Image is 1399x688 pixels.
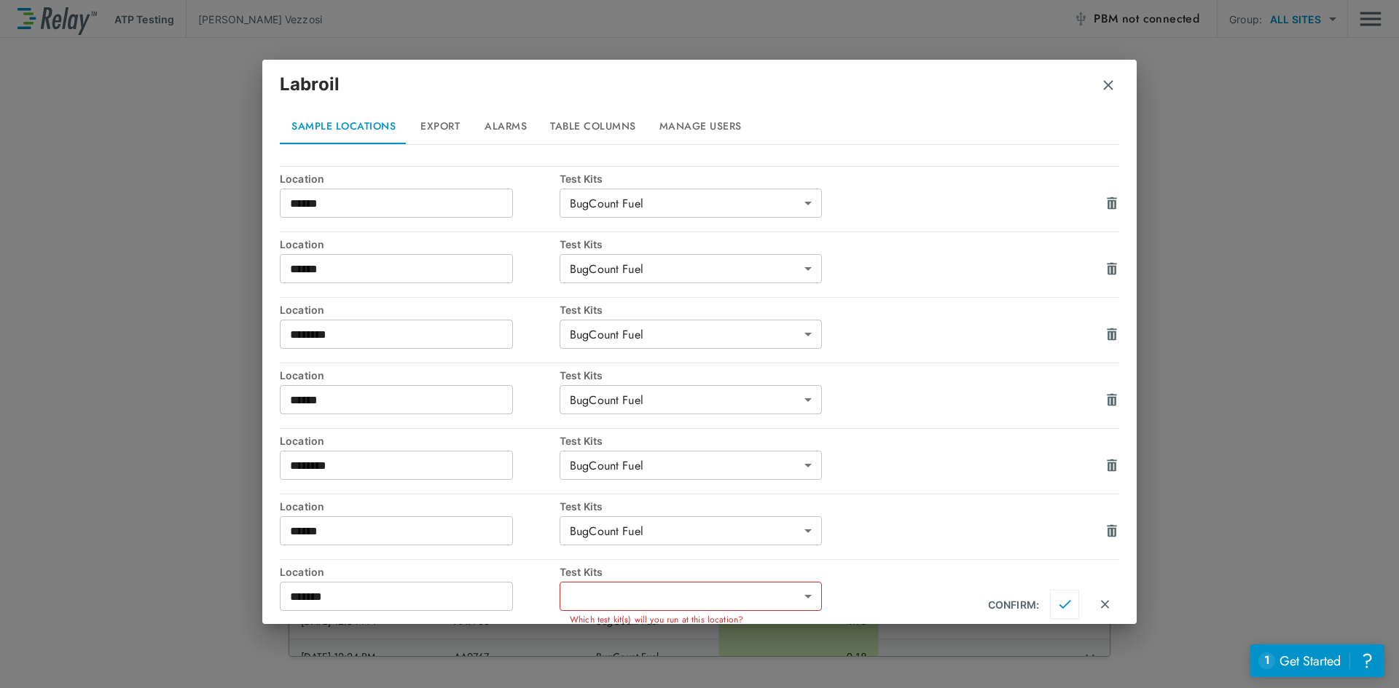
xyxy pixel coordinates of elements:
img: Close Icon [1099,598,1111,611]
p: Labroil [280,71,340,98]
div: BugCount Fuel [560,385,822,414]
div: Test Kits [560,369,839,381]
div: Test Kits [560,304,839,316]
img: Drawer Icon [1105,261,1119,276]
button: Confirm [1050,590,1079,619]
div: Location [280,500,560,513]
button: Manage Users [648,109,753,144]
div: BugCount Fuel [560,189,822,218]
img: Drawer Icon [1105,196,1119,210]
div: Location [280,304,560,316]
div: BugCount Fuel [560,451,822,480]
div: Test Kits [560,173,839,185]
div: Location [280,435,560,447]
div: Test Kits [560,566,839,578]
div: Location [280,566,560,578]
div: BugCount Fuel [560,320,822,349]
div: Test Kits [560,435,839,447]
p: Which test kit(s) will you run at this location? [570,613,812,628]
div: Location [280,369,560,381]
button: Table Columns [538,109,648,144]
button: Cancel [1090,590,1119,619]
div: Test Kits [560,238,839,250]
div: BugCount Fuel [560,254,822,283]
iframe: Resource center [1250,644,1384,677]
img: Close Icon [1059,598,1071,611]
img: Drawer Icon [1105,392,1119,407]
button: Alarms [473,109,538,144]
div: BugCount Fuel [560,516,822,545]
div: Location [280,238,560,250]
img: Drawer Icon [1105,523,1119,538]
img: Remove [1101,78,1116,92]
button: Export [407,109,473,144]
div: CONFIRM: [988,598,1039,611]
img: Drawer Icon [1105,458,1119,472]
button: Sample Locations [280,109,407,144]
div: Location [280,173,560,185]
div: Test Kits [560,500,839,513]
img: Drawer Icon [1105,327,1119,341]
